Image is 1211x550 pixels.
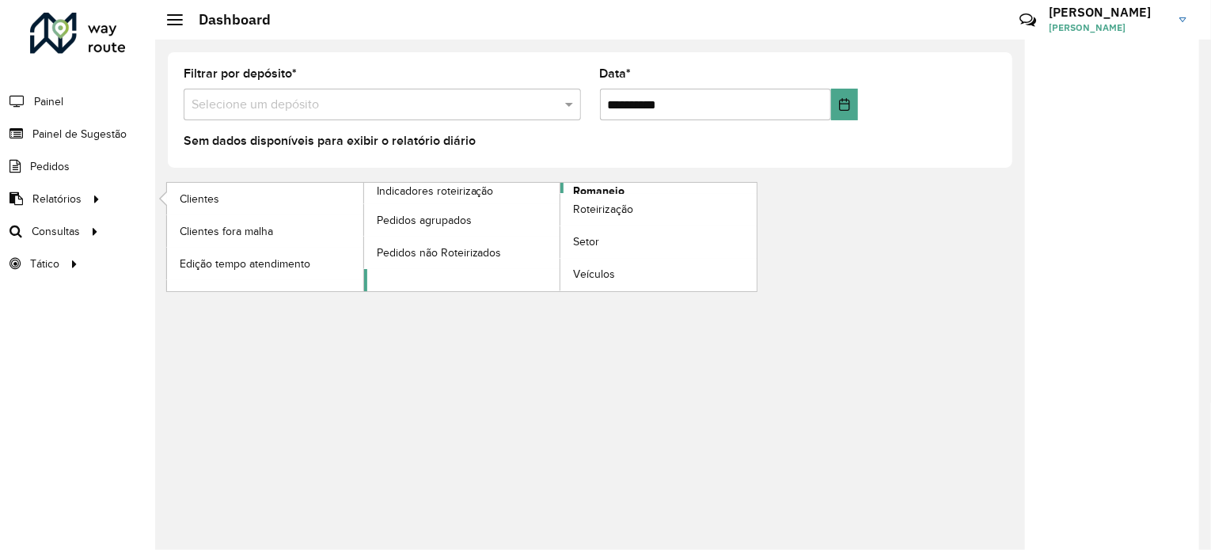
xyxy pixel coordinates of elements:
span: Veículos [573,266,615,283]
span: Pedidos agrupados [377,212,472,229]
span: Edição tempo atendimento [180,256,310,272]
div: Críticas? Dúvidas? Elogios? Sugestões? Entre em contato conosco! [830,5,996,47]
span: Clientes fora malha [180,223,273,240]
span: Clientes [180,191,219,207]
a: Contato Rápido [1011,3,1045,37]
span: Painel [34,93,63,110]
span: Pedidos [30,158,70,175]
span: Relatórios [32,191,82,207]
span: Romaneio [573,183,624,199]
a: Indicadores roteirização [167,183,560,291]
a: Clientes [167,183,363,214]
a: Clientes fora malha [167,215,363,247]
label: Data [600,64,632,83]
label: Sem dados disponíveis para exibir o relatório diário [184,131,476,150]
a: Setor [560,226,757,258]
span: Tático [30,256,59,272]
span: Pedidos não Roteirizados [377,245,502,261]
span: Consultas [32,223,80,240]
a: Pedidos agrupados [364,204,560,236]
a: Romaneio [364,183,757,291]
a: Pedidos não Roteirizados [364,237,560,268]
label: Filtrar por depósito [184,64,297,83]
span: Painel de Sugestão [32,126,127,142]
a: Edição tempo atendimento [167,248,363,279]
button: Choose Date [831,89,858,120]
a: Roteirização [560,194,757,226]
a: Veículos [560,259,757,290]
h2: Dashboard [183,11,271,28]
span: Setor [573,233,599,250]
span: Roteirização [573,201,633,218]
span: [PERSON_NAME] [1049,21,1167,35]
span: Indicadores roteirização [377,183,494,199]
h3: [PERSON_NAME] [1049,5,1167,20]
